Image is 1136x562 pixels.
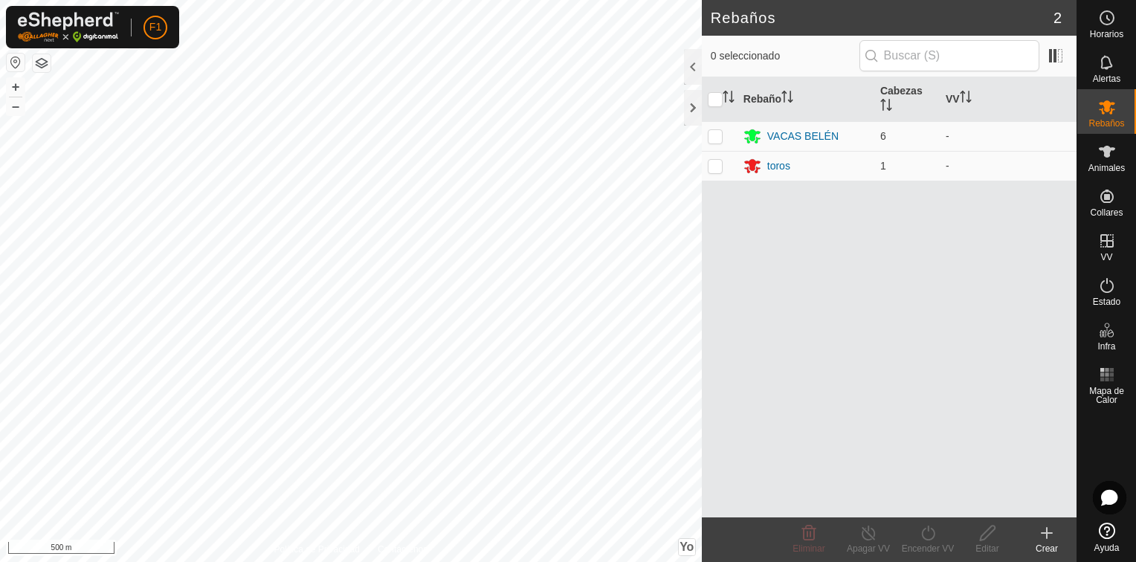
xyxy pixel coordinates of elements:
div: toros [767,158,790,174]
span: 2 [1053,7,1062,29]
button: + [7,78,25,96]
button: Restablecer Mapa [7,54,25,71]
span: Alertas [1093,74,1120,83]
span: Horarios [1090,30,1123,39]
input: Buscar (S) [859,40,1039,71]
a: Contáctenos [378,543,427,556]
span: 0 seleccionado [711,48,859,64]
font: Rebaño [743,93,781,105]
p-sorticon: Activar para ordenar [960,93,972,105]
div: VACAS BELÉN [767,129,839,144]
button: Capas del Mapa [33,54,51,72]
span: Yo [680,540,694,553]
span: Collares [1090,208,1123,217]
span: Estado [1093,297,1120,306]
a: Ayuda [1077,517,1136,558]
span: 1 [880,160,886,172]
p-sorticon: Activar para ordenar [880,101,892,113]
span: Animales [1088,164,1125,172]
div: Crear [1017,542,1077,555]
p-sorticon: Activar para ordenar [723,93,735,105]
span: Rebaños [1088,119,1124,128]
img: Logo Gallagher [18,12,119,42]
span: 6 [880,130,886,142]
td: - [940,121,1077,151]
font: Cabezas [880,85,923,97]
span: VV [1100,253,1112,262]
font: VV [946,93,960,105]
h2: Rebaños [711,9,1053,27]
span: F1 [149,19,161,35]
div: Apagar VV [839,542,898,555]
span: Mapa de Calor [1081,387,1132,404]
span: Ayuda [1094,543,1120,552]
button: – [7,97,25,115]
span: Infra [1097,342,1115,351]
span: Eliminar [793,543,824,554]
div: Encender VV [898,542,958,555]
p-sorticon: Activar para ordenar [781,93,793,105]
td: - [940,151,1077,181]
a: Política de Privacidad [274,543,359,556]
button: Yo [679,539,695,555]
div: Editar [958,542,1017,555]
